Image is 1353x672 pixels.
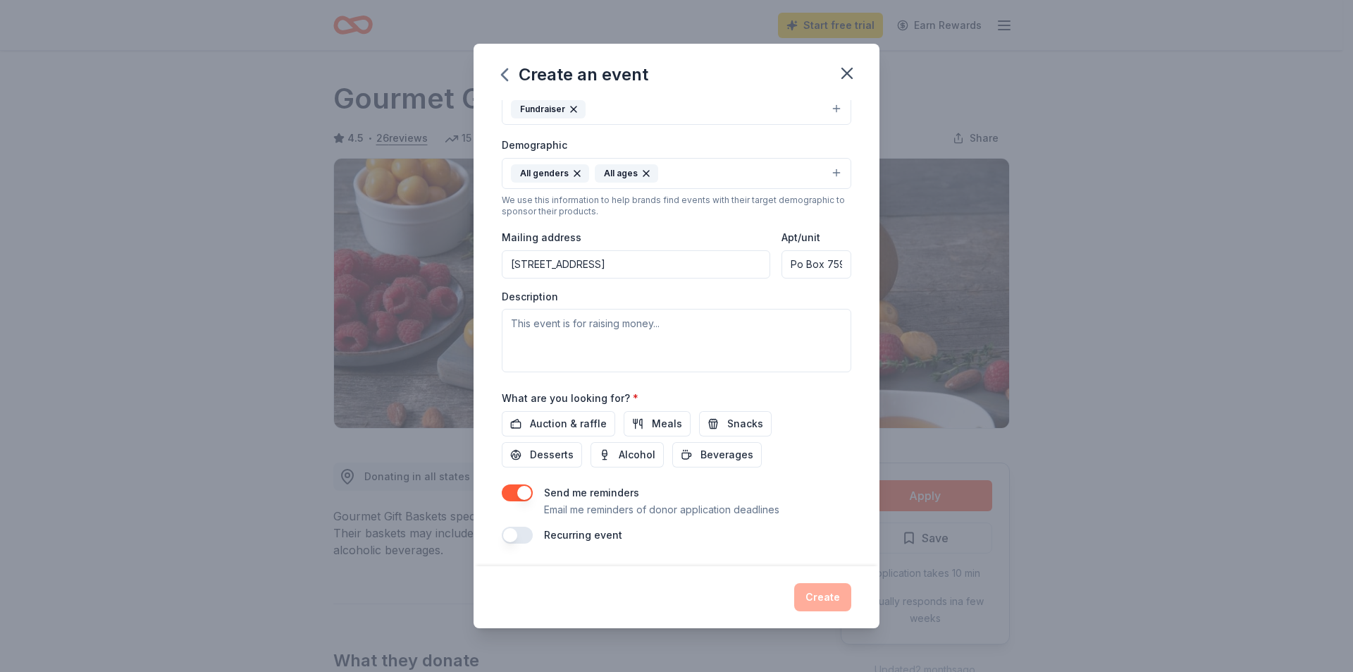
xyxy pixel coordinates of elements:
[511,100,586,118] div: Fundraiser
[672,442,762,468] button: Beverages
[591,442,664,468] button: Alcohol
[781,231,820,245] label: Apt/unit
[511,164,589,183] div: All genders
[502,231,581,245] label: Mailing address
[595,164,658,183] div: All ages
[502,290,558,304] label: Description
[502,63,648,86] div: Create an event
[544,487,639,499] label: Send me reminders
[530,415,607,432] span: Auction & raffle
[700,446,753,463] span: Beverages
[502,391,638,405] label: What are you looking for?
[530,446,574,463] span: Desserts
[502,250,770,279] input: Enter a US address
[502,138,567,152] label: Demographic
[699,411,772,436] button: Snacks
[502,195,851,217] div: We use this information to help brands find events with their target demographic to sponsor their...
[502,442,582,468] button: Desserts
[781,250,851,279] input: #
[624,411,691,436] button: Meals
[502,158,851,189] button: All gendersAll ages
[652,415,682,432] span: Meals
[544,529,622,541] label: Recurring event
[502,411,615,436] button: Auction & raffle
[502,94,851,125] button: Fundraiser
[619,446,655,463] span: Alcohol
[544,501,779,518] p: Email me reminders of donor application deadlines
[727,415,763,432] span: Snacks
